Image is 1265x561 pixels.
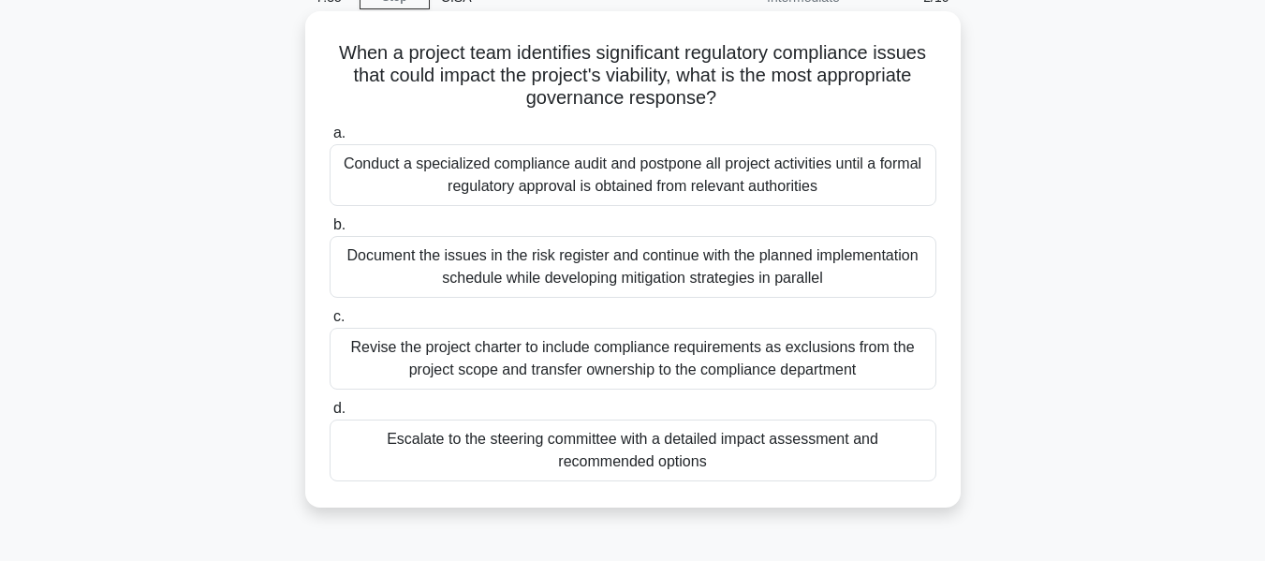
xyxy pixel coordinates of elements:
div: Revise the project charter to include compliance requirements as exclusions from the project scop... [330,328,936,390]
div: Escalate to the steering committee with a detailed impact assessment and recommended options [330,420,936,481]
h5: When a project team identifies significant regulatory compliance issues that could impact the pro... [328,41,938,111]
div: Document the issues in the risk register and continue with the planned implementation schedule wh... [330,236,936,298]
span: c. [333,308,345,324]
span: d. [333,400,346,416]
span: b. [333,216,346,232]
span: a. [333,125,346,140]
div: Conduct a specialized compliance audit and postpone all project activities until a formal regulat... [330,144,936,206]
